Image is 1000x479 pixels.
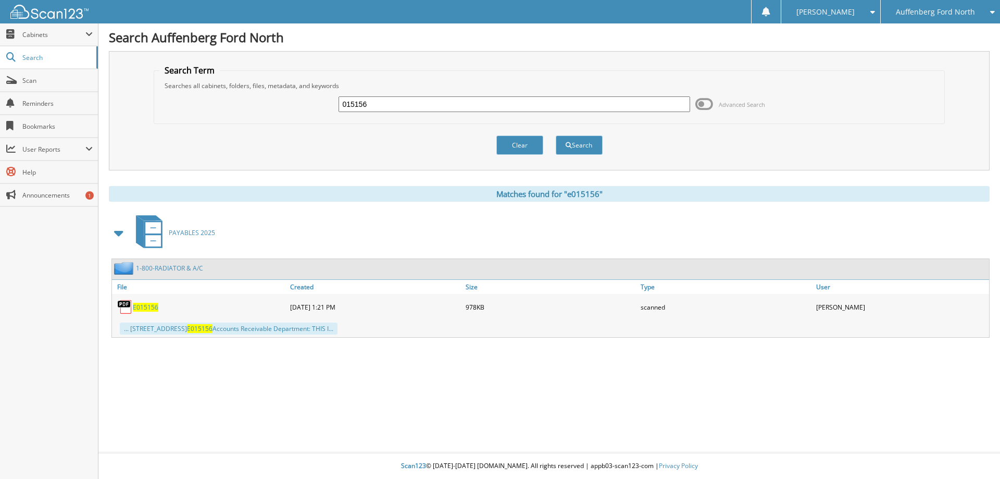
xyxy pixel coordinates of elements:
[463,297,639,317] div: 978KB
[463,280,639,294] a: Size
[85,191,94,200] div: 1
[719,101,765,108] span: Advanced Search
[401,461,426,470] span: Scan123
[638,280,814,294] a: Type
[556,136,603,155] button: Search
[22,53,91,62] span: Search
[22,145,85,154] span: User Reports
[159,81,940,90] div: Searches all cabinets, folders, files, metadata, and keywords
[796,9,855,15] span: [PERSON_NAME]
[109,29,990,46] h1: Search Auffenberg Ford North
[287,297,463,317] div: [DATE] 1:21 PM
[22,122,93,131] span: Bookmarks
[10,5,89,19] img: scan123-logo-white.svg
[814,297,989,317] div: [PERSON_NAME]
[114,262,136,275] img: folder2.png
[187,324,213,333] span: E015156
[638,297,814,317] div: scanned
[22,99,93,108] span: Reminders
[130,212,215,253] a: PAYABLES 2025
[112,280,287,294] a: File
[22,191,93,200] span: Announcements
[109,186,990,202] div: Matches found for "e015156"
[896,9,975,15] span: Auffenberg Ford North
[22,30,85,39] span: Cabinets
[496,136,543,155] button: Clear
[22,168,93,177] span: Help
[287,280,463,294] a: Created
[120,323,337,335] div: ... [STREET_ADDRESS] Accounts Receivable Department: THIS I...
[814,280,989,294] a: User
[98,453,1000,479] div: © [DATE]-[DATE] [DOMAIN_NAME]. All rights reserved | appb03-scan123-com |
[659,461,698,470] a: Privacy Policy
[117,299,133,315] img: PDF.png
[136,264,203,273] a: 1-800-RADIATOR & A/C
[133,303,158,312] a: E015156
[169,228,215,237] span: PAYABLES 2025
[22,76,93,85] span: Scan
[159,65,220,76] legend: Search Term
